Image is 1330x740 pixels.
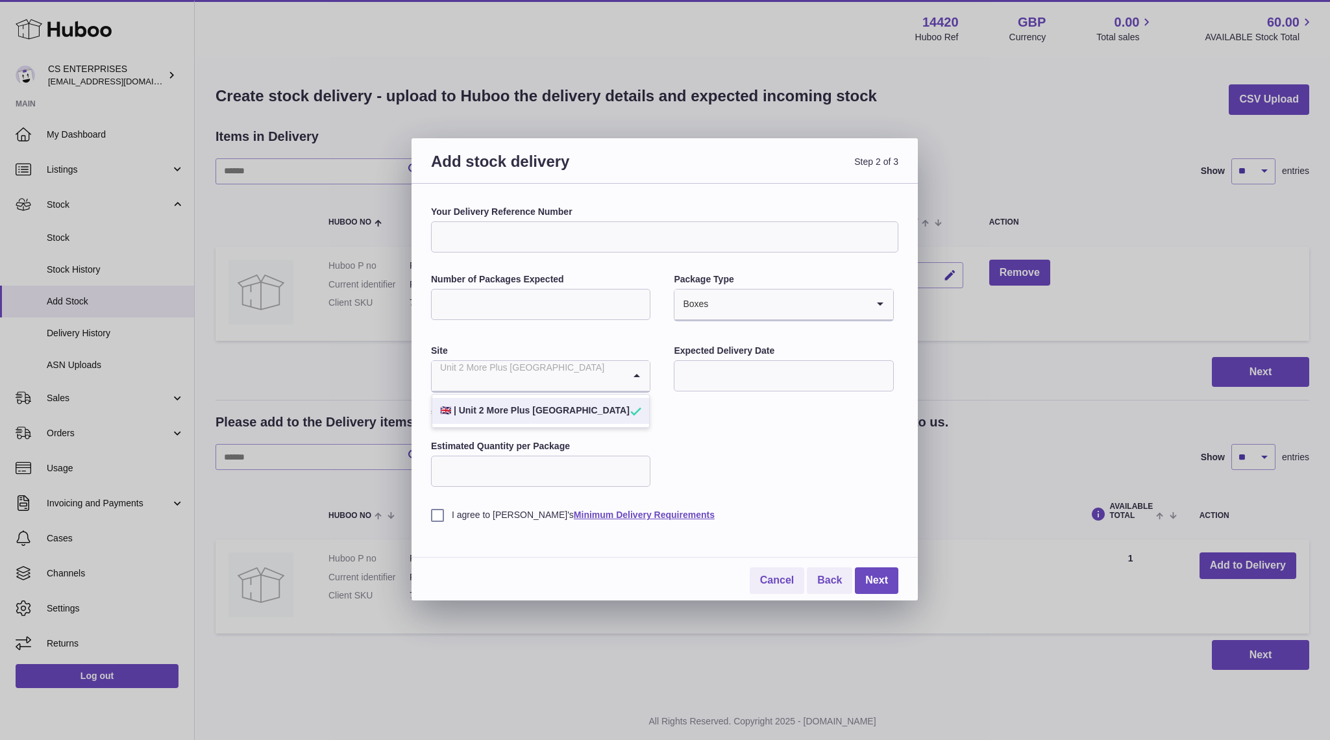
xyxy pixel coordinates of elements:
[674,290,709,319] span: Boxes
[665,151,898,187] span: Step 2 of 3
[431,273,650,286] label: Number of Packages Expected
[431,151,665,187] h3: Add stock delivery
[674,273,893,286] label: Package Type
[432,398,649,424] li: 🇬🇧 | Unit 2 More Plus [GEOGRAPHIC_DATA]
[855,567,898,594] a: Next
[750,567,804,594] a: Cancel
[807,567,852,594] a: Back
[431,509,898,521] label: I agree to [PERSON_NAME]'s
[432,361,624,391] input: Search for option
[674,345,893,357] label: Expected Delivery Date
[574,510,715,520] a: Minimum Delivery Requirements
[709,290,867,319] input: Search for option
[431,206,898,218] label: Your Delivery Reference Number
[431,395,648,415] small: If you wish to fulfil from more of our available , or you don’t see the correct site here - pleas...
[431,345,650,357] label: Site
[432,361,650,392] div: Search for option
[674,290,893,321] div: Search for option
[431,440,650,452] label: Estimated Quantity per Package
